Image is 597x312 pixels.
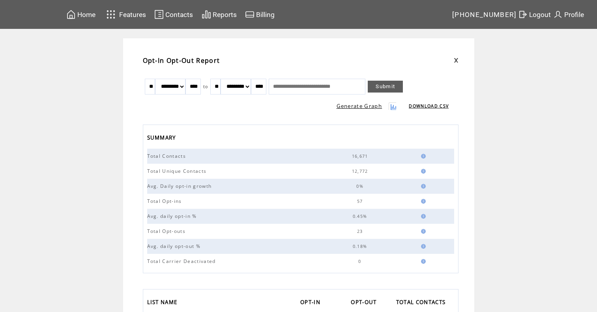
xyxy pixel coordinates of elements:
a: DOWNLOAD CSV [409,103,449,109]
a: LIST NAME [147,297,182,310]
span: 12,772 [352,168,370,174]
span: Avg. daily opt-out % [147,243,203,250]
span: Total Opt-ins [147,198,184,204]
img: features.svg [104,8,118,21]
a: Features [103,7,148,22]
img: chart.svg [202,9,211,19]
img: help.gif [419,154,426,159]
img: help.gif [419,199,426,204]
a: Profile [552,8,585,21]
span: Total Unique Contacts [147,168,209,174]
a: OPT-IN [300,297,324,310]
span: Total Opt-outs [147,228,188,234]
img: help.gif [419,214,426,219]
span: Avg. daily opt-in % [147,213,199,219]
span: 0.45% [353,214,369,219]
a: OPT-OUT [351,297,380,310]
a: Reports [200,8,238,21]
span: [PHONE_NUMBER] [452,11,517,19]
img: creidtcard.svg [245,9,255,19]
img: profile.svg [553,9,563,19]
a: Logout [517,8,552,21]
span: 57 [357,199,365,204]
span: Profile [564,11,584,19]
img: contacts.svg [154,9,164,19]
img: help.gif [419,259,426,264]
span: LIST NAME [147,297,180,310]
span: OPT-IN [300,297,322,310]
img: help.gif [419,169,426,174]
span: 0% [356,183,365,189]
span: 23 [357,229,365,234]
span: Billing [256,11,275,19]
a: Home [65,8,97,21]
span: 16,671 [352,153,370,159]
span: Logout [529,11,551,19]
span: Total Carrier Deactivated [147,258,218,265]
span: Total Contacts [147,153,188,159]
span: Opt-In Opt-Out Report [143,56,220,65]
img: home.svg [66,9,76,19]
span: SUMMARY [147,132,178,145]
a: TOTAL CONTACTS [396,297,450,310]
img: exit.svg [518,9,528,19]
img: help.gif [419,229,426,234]
span: Features [119,11,146,19]
a: Contacts [153,8,194,21]
span: to [203,84,208,89]
img: help.gif [419,184,426,189]
span: Home [77,11,95,19]
span: Avg. Daily opt-in growth [147,183,214,189]
a: Generate Graph [337,102,382,110]
span: 0 [358,259,363,264]
span: 0.18% [353,244,369,249]
img: help.gif [419,244,426,249]
span: Reports [213,11,237,19]
span: TOTAL CONTACTS [396,297,448,310]
span: OPT-OUT [351,297,378,310]
a: Billing [244,8,276,21]
span: Contacts [165,11,193,19]
a: Submit [368,81,403,93]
